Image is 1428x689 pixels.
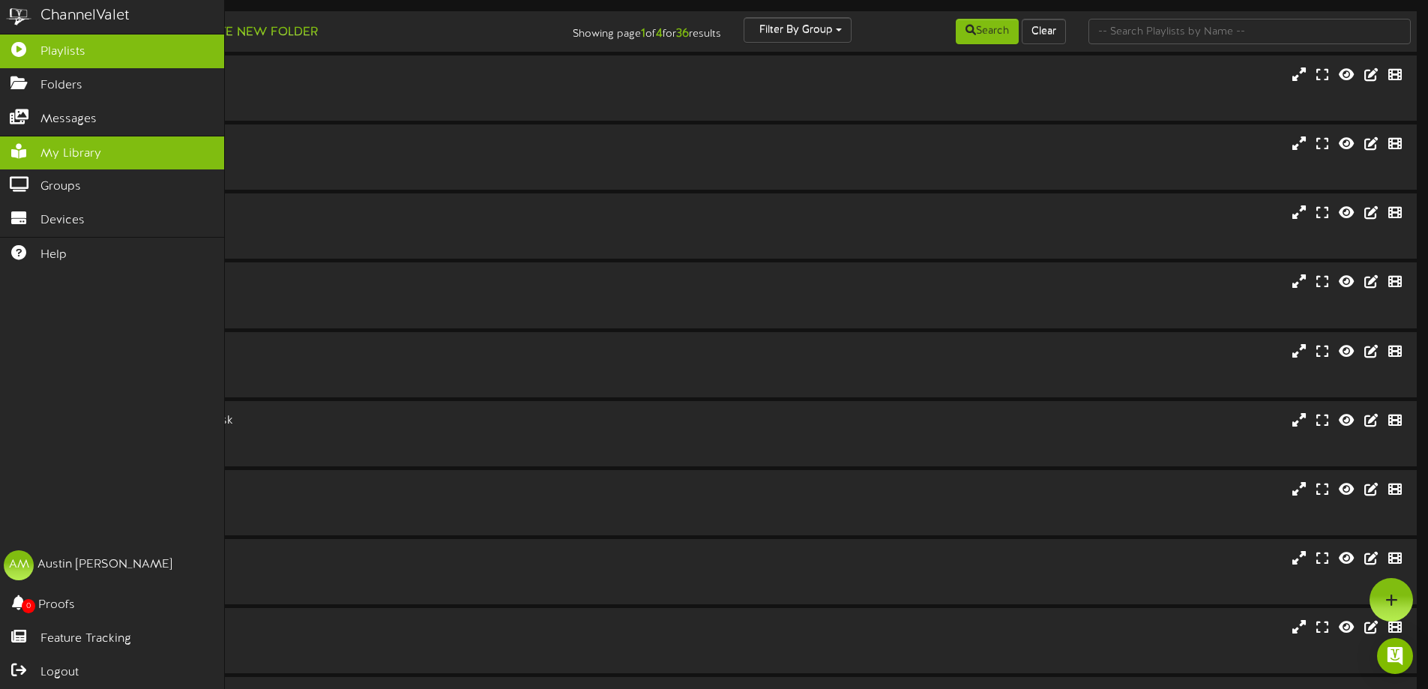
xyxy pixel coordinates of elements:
div: # 12675 [60,580,607,593]
div: [PERSON_NAME] [60,67,607,84]
div: # 12677 [60,235,607,247]
div: # 12681 [60,97,607,109]
div: [PERSON_NAME] [60,343,607,361]
span: Help [40,247,67,264]
div: Portrait ( 9:16 ) [60,291,607,304]
span: Folders [40,77,82,94]
span: Devices [40,212,85,229]
div: ChannelValet [40,5,130,27]
div: [GEOGRAPHIC_DATA] Kiosk [60,412,607,430]
div: Landscape ( 16:9 ) [60,568,607,580]
span: Playlists [40,43,85,61]
div: Open Intercom Messenger [1377,638,1413,674]
input: -- Search Playlists by Name -- [1088,19,1411,44]
div: City Creek Teller [60,550,607,568]
div: Bountiful - Teller [60,205,607,222]
button: Filter By Group [744,17,852,43]
div: # 12782 [60,649,607,662]
strong: 1 [641,27,645,40]
div: Landscape ( 16:9 ) [60,637,607,649]
div: # 8504 [60,511,607,524]
div: # 8502 [60,166,607,178]
div: Portrait ( 9:16 ) [60,153,607,166]
div: Bountiful Kiosk [60,274,607,291]
strong: 36 [676,27,689,40]
div: [PERSON_NAME] [60,136,607,153]
span: Feature Tracking [40,631,131,648]
span: My Library [40,145,101,163]
div: Heber City - Teller [60,619,607,637]
strong: 4 [656,27,663,40]
div: # 8503 [60,304,607,316]
div: # 12680 [60,373,607,385]
div: City Creek Kiosk [60,481,607,499]
div: Landscape ( 16:9 ) [60,360,607,373]
div: AM [4,550,34,580]
button: Create New Folder [173,23,322,42]
div: Landscape ( 16:9 ) [60,84,607,97]
span: 0 [22,599,35,613]
div: Landscape ( 16:9 ) [60,222,607,235]
div: Showing page of for results [503,17,732,43]
button: Clear [1022,19,1066,44]
div: Portrait ( 9:16 ) [60,429,607,442]
button: Search [956,19,1019,44]
span: Messages [40,111,97,128]
div: # 8498 [60,442,607,455]
div: Austin [PERSON_NAME] [37,556,172,574]
div: Portrait ( 9:16 ) [60,499,607,511]
span: Proofs [38,597,75,614]
span: Logout [40,664,79,682]
span: Groups [40,178,81,196]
